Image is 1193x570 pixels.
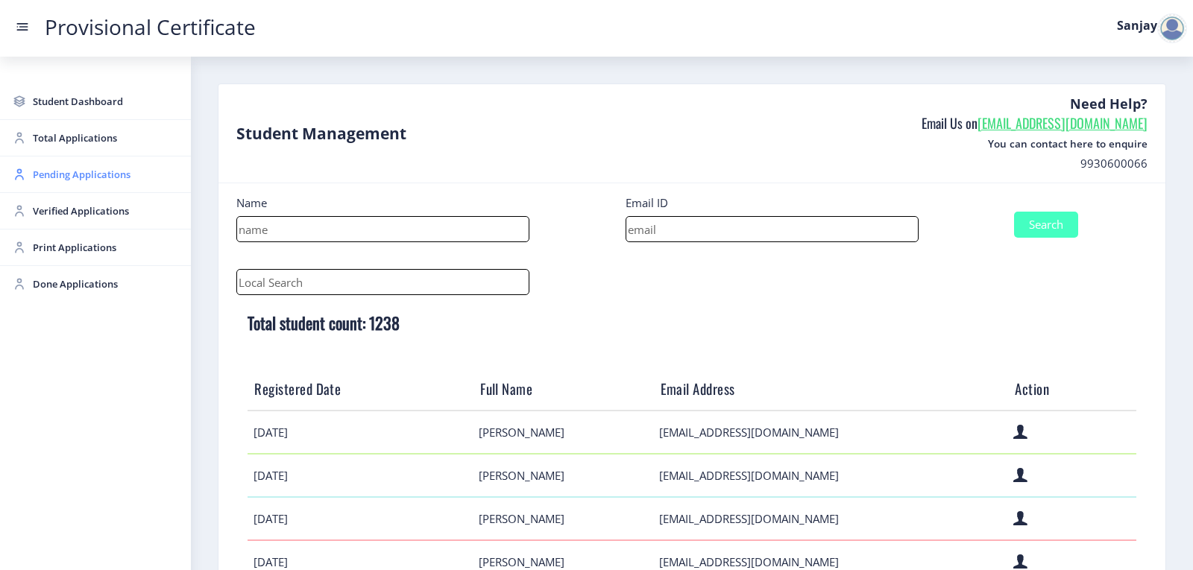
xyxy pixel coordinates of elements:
input: email [626,216,919,242]
td: [DATE] [248,497,473,540]
td: [DATE] [248,411,473,454]
a: [EMAIL_ADDRESS][DOMAIN_NAME] [978,113,1148,133]
b: Need Help? [1070,95,1148,113]
input: Local Search [236,269,529,295]
span: Pending Applications [33,165,179,183]
h6: Email Us on [922,114,1148,132]
input: name [236,216,529,242]
span: Done Applications [33,275,179,293]
th: Full Name [473,368,654,411]
a: Provisional Certificate [30,19,271,35]
td: [EMAIL_ADDRESS][DOMAIN_NAME] [653,454,1008,497]
label: Email ID [626,195,668,210]
div: Student Management [236,124,406,142]
label: Name [236,195,267,210]
td: [EMAIL_ADDRESS][DOMAIN_NAME] [653,411,1008,454]
p: 9930600066 [922,156,1148,171]
button: Search [1014,212,1078,238]
b: Total student count: 1238 [248,311,400,335]
td: [PERSON_NAME] [473,497,654,540]
span: Student Dashboard [33,92,179,110]
th: Action [1008,368,1136,411]
span: Total Applications [33,129,179,147]
span: Verified Applications [33,202,179,220]
span: Print Applications [33,238,179,256]
th: Registered Date [248,368,473,411]
td: [PERSON_NAME] [473,454,654,497]
td: [EMAIL_ADDRESS][DOMAIN_NAME] [653,497,1008,540]
td: [PERSON_NAME] [473,411,654,454]
th: Email Address [653,368,1008,411]
label: Sanjay [1117,19,1157,31]
td: [DATE] [248,454,473,497]
span: You can contact here to enquire [922,135,1148,153]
